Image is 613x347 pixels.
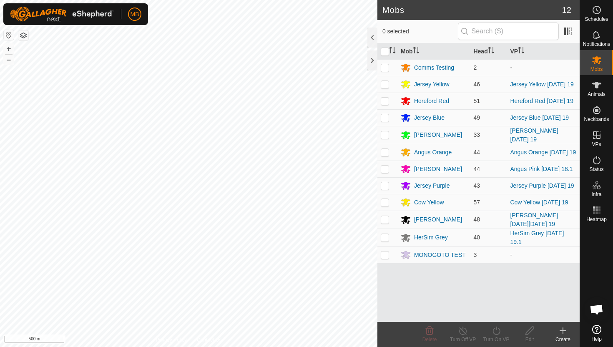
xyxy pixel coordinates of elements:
a: Jersey Yellow [DATE] 19 [510,81,573,88]
span: 57 [473,199,480,206]
th: Head [470,43,507,60]
p-sorticon: Activate to sort [518,48,525,55]
h2: Mobs [382,5,562,15]
a: Contact Us [197,336,221,344]
p-sorticon: Activate to sort [488,48,495,55]
span: 43 [473,182,480,189]
a: Hereford Red [DATE] 19 [510,98,573,104]
span: 44 [473,166,480,172]
a: HerSim Grey [DATE] 19.1 [510,230,564,245]
a: Cow Yellow [DATE] 19 [510,199,568,206]
span: Status [589,167,603,172]
a: Angus Pink [DATE] 18.1 [510,166,573,172]
span: 12 [562,4,571,16]
span: 51 [473,98,480,104]
span: MB [131,10,139,19]
div: Jersey Purple [414,181,450,190]
button: – [4,55,14,65]
button: + [4,44,14,54]
span: 49 [473,114,480,121]
button: Reset Map [4,30,14,40]
div: Edit [513,336,546,343]
div: Hereford Red [414,97,449,106]
span: 44 [473,149,480,156]
span: 0 selected [382,27,458,36]
span: Help [591,337,602,342]
span: 48 [473,216,480,223]
span: Mobs [590,67,603,72]
img: Gallagher Logo [10,7,114,22]
span: 33 [473,131,480,138]
div: Cow Yellow [414,198,444,207]
td: - [507,59,580,76]
a: [PERSON_NAME][DATE][DATE] 19 [510,212,558,227]
span: Neckbands [584,117,609,122]
div: [PERSON_NAME] [414,131,462,139]
div: Turn On VP [480,336,513,343]
button: Map Layers [18,30,28,40]
a: Angus Orange [DATE] 19 [510,149,576,156]
div: Jersey Blue [414,113,445,122]
span: Delete [422,337,437,342]
span: Schedules [585,17,608,22]
p-sorticon: Activate to sort [389,48,396,55]
td: - [507,246,580,263]
a: Privacy Policy [156,336,187,344]
div: HerSim Grey [414,233,448,242]
a: Jersey Blue [DATE] 19 [510,114,569,121]
div: Create [546,336,580,343]
span: 46 [473,81,480,88]
p-sorticon: Activate to sort [413,48,420,55]
span: Infra [591,192,601,197]
div: [PERSON_NAME] [414,165,462,173]
div: [PERSON_NAME] [414,215,462,224]
div: Jersey Yellow [414,80,450,89]
input: Search (S) [458,23,559,40]
a: Help [580,322,613,345]
a: [PERSON_NAME] [DATE] 19 [510,127,558,143]
th: Mob [397,43,470,60]
div: MONOGOTO TEST [414,251,466,259]
span: 3 [473,251,477,258]
a: Jersey Purple [DATE] 19 [510,182,574,189]
span: Heatmap [586,217,607,222]
span: 2 [473,64,477,71]
div: Turn Off VP [446,336,480,343]
div: Open chat [584,297,609,322]
div: Angus Orange [414,148,452,157]
th: VP [507,43,580,60]
span: VPs [592,142,601,147]
span: Notifications [583,42,610,47]
span: Animals [588,92,605,97]
div: Comms Testing [414,63,454,72]
span: 40 [473,234,480,241]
